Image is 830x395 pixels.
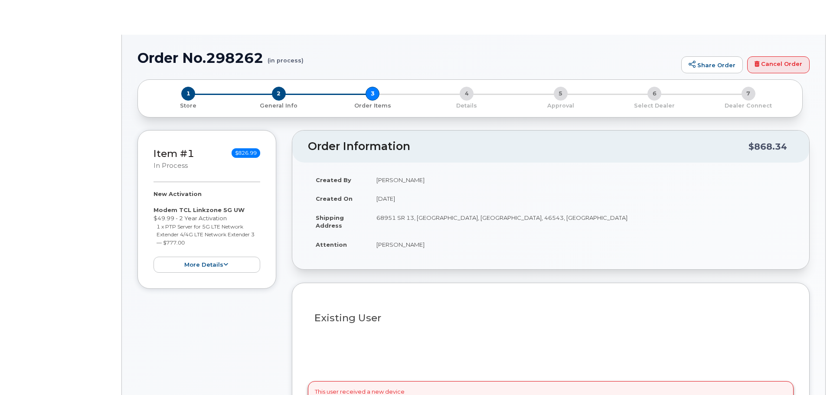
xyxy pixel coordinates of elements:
[235,102,323,110] p: General Info
[154,190,260,273] div: $49.99 - 2 Year Activation
[154,257,260,273] button: more details
[747,56,810,74] a: Cancel Order
[369,208,794,235] td: 68951 SR 13, [GEOGRAPHIC_DATA], [GEOGRAPHIC_DATA], 46543, [GEOGRAPHIC_DATA]
[157,223,255,246] small: 1 x PTP Server for 5G LTE Network Extender 4/4G LTE Network Extender 3 — $777.00
[369,170,794,189] td: [PERSON_NAME]
[308,140,748,153] h2: Order Information
[316,214,344,229] strong: Shipping Address
[232,101,326,110] a: 2 General Info
[232,148,260,158] span: $826.99
[148,102,229,110] p: Store
[316,195,353,202] strong: Created On
[137,50,677,65] h1: Order No.298262
[181,87,195,101] span: 1
[154,147,194,160] a: Item #1
[268,50,304,64] small: (in process)
[748,138,787,155] div: $868.34
[154,206,245,213] strong: Modem TCL Linkzone 5G UW
[681,56,743,74] a: Share Order
[314,313,787,323] h3: Existing User
[316,241,347,248] strong: Attention
[369,235,794,254] td: [PERSON_NAME]
[154,162,188,170] small: in process
[272,87,286,101] span: 2
[145,101,232,110] a: 1 Store
[154,190,202,197] strong: New Activation
[316,176,351,183] strong: Created By
[369,189,794,208] td: [DATE]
